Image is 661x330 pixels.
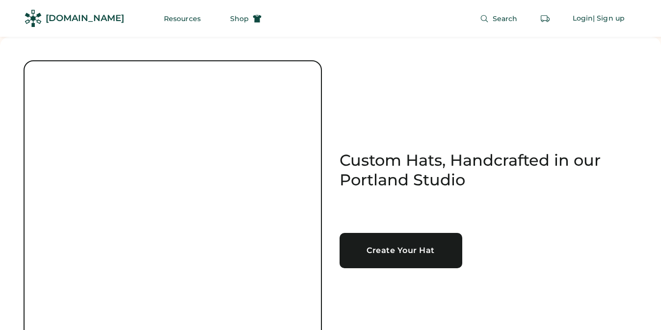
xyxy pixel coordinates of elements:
[535,9,555,28] button: Retrieve an order
[218,9,273,28] button: Shop
[468,9,529,28] button: Search
[351,247,450,254] div: Create Your Hat
[46,12,124,25] div: [DOMAIN_NAME]
[230,15,249,22] span: Shop
[593,14,625,24] div: | Sign up
[25,10,42,27] img: Rendered Logo - Screens
[493,15,518,22] span: Search
[573,14,593,24] div: Login
[340,151,638,190] h1: Custom Hats, Handcrafted in our Portland Studio
[152,9,212,28] button: Resources
[340,233,462,268] a: Create Your Hat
